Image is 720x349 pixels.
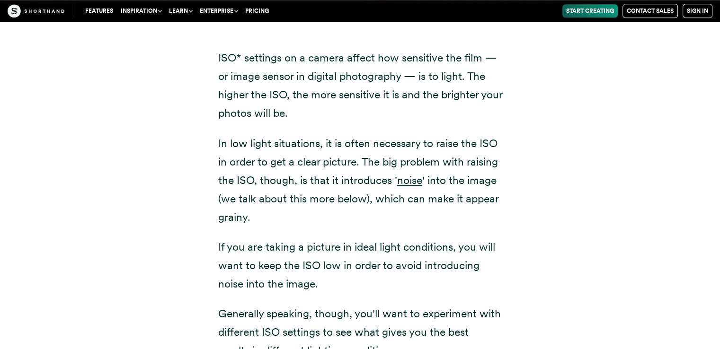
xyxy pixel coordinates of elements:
p: If you are taking a picture in ideal light conditions, you will want to keep the ISO low in order... [218,238,502,293]
a: noise [397,174,422,187]
button: Inspiration [117,4,165,17]
button: Learn [165,4,196,17]
a: Start Creating [562,4,618,17]
button: Enterprise [196,4,241,17]
p: In low light situations, it is often necessary to raise the ISO in order to get a clear picture. ... [218,134,502,227]
p: ISO* settings on a camera affect how sensitive the film — or image sensor in digital photography ... [218,49,502,122]
img: The Craft [8,4,64,17]
a: Contact Sales [622,4,678,18]
a: Features [81,4,117,17]
a: Sign in [683,4,712,18]
a: Pricing [241,4,273,17]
